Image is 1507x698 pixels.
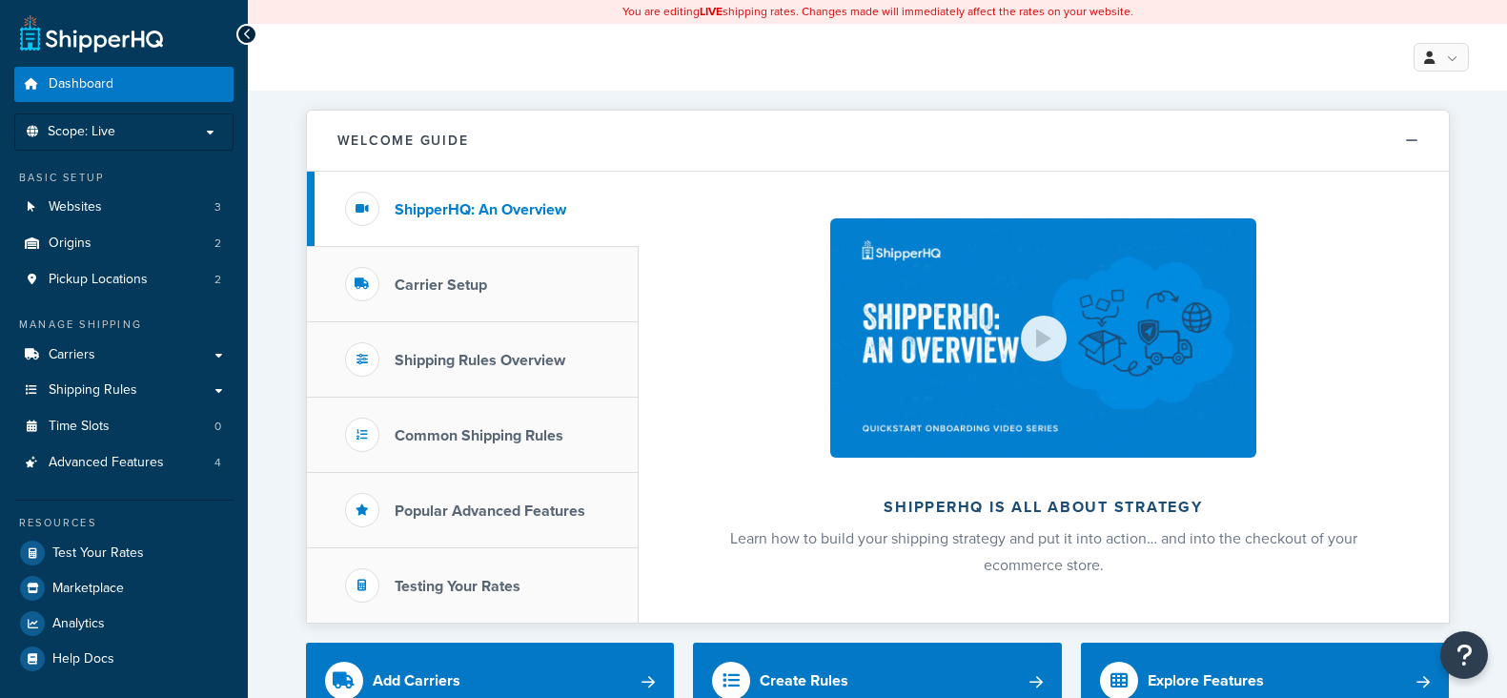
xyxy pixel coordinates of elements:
[689,499,1398,516] h2: ShipperHQ is all about strategy
[49,76,113,92] span: Dashboard
[395,201,566,218] h3: ShipperHQ: An Overview
[700,3,723,20] b: LIVE
[49,419,110,435] span: Time Slots
[14,262,234,298] a: Pickup Locations2
[395,578,520,595] h3: Testing Your Rates
[214,272,221,288] span: 2
[14,190,234,225] li: Websites
[395,427,563,444] h3: Common Shipping Rules
[830,218,1255,458] img: ShipperHQ is all about strategy
[14,338,234,373] a: Carriers
[14,445,234,481] a: Advanced Features4
[52,651,114,667] span: Help Docs
[14,317,234,333] div: Manage Shipping
[49,199,102,216] span: Websites
[730,527,1357,576] span: Learn how to build your shipping strategy and put it into action… and into the checkout of your e...
[49,382,137,399] span: Shipping Rules
[14,445,234,481] li: Advanced Features
[14,409,234,444] li: Time Slots
[49,272,148,288] span: Pickup Locations
[14,642,234,676] a: Help Docs
[48,124,115,140] span: Scope: Live
[307,111,1449,172] button: Welcome Guide
[49,455,164,471] span: Advanced Features
[395,277,487,294] h3: Carrier Setup
[14,226,234,261] li: Origins
[14,515,234,531] div: Resources
[49,347,95,363] span: Carriers
[14,67,234,102] a: Dashboard
[760,667,848,694] div: Create Rules
[52,581,124,597] span: Marketplace
[14,262,234,298] li: Pickup Locations
[214,419,221,435] span: 0
[52,545,144,562] span: Test Your Rates
[52,616,105,632] span: Analytics
[14,190,234,225] a: Websites3
[14,571,234,606] a: Marketplace
[395,503,585,520] h3: Popular Advanced Features
[214,455,221,471] span: 4
[395,352,565,369] h3: Shipping Rules Overview
[1440,631,1488,679] button: Open Resource Center
[337,133,469,148] h2: Welcome Guide
[14,170,234,186] div: Basic Setup
[14,606,234,641] a: Analytics
[373,667,460,694] div: Add Carriers
[14,409,234,444] a: Time Slots0
[214,236,221,252] span: 2
[214,199,221,216] span: 3
[49,236,92,252] span: Origins
[14,373,234,408] a: Shipping Rules
[14,536,234,570] a: Test Your Rates
[1148,667,1264,694] div: Explore Features
[14,226,234,261] a: Origins2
